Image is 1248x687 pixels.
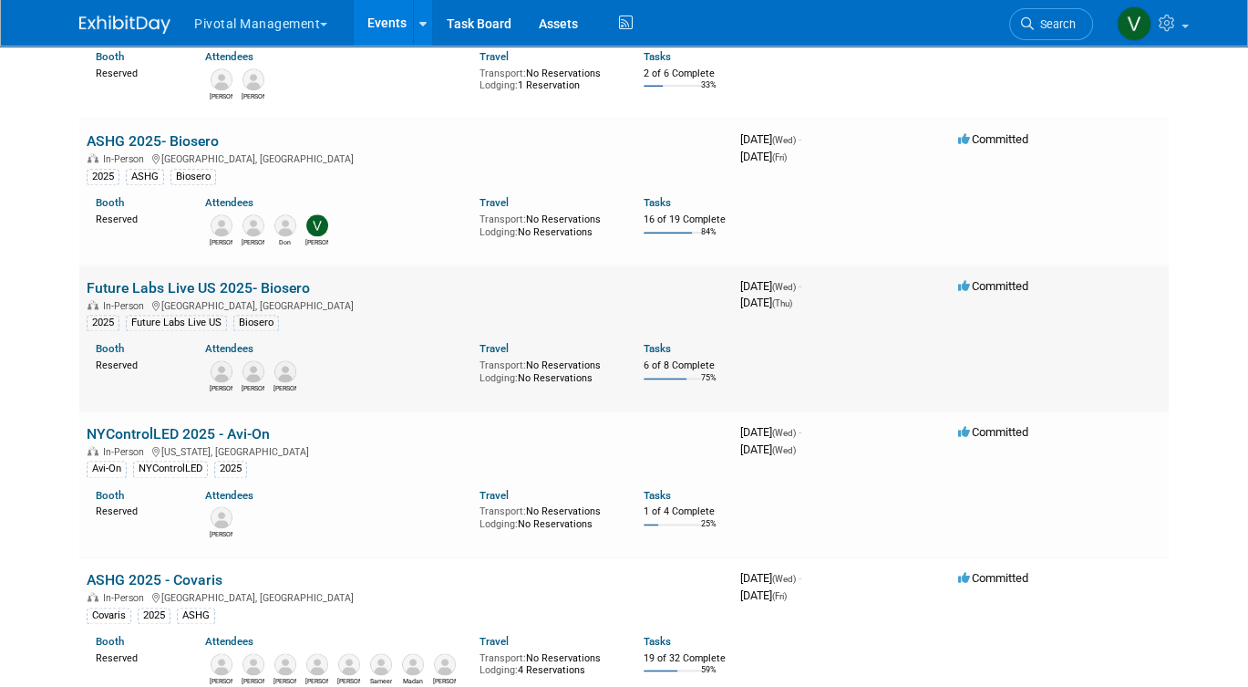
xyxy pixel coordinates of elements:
div: Reserved [96,64,178,80]
span: Lodging: [480,664,518,676]
a: Travel [480,635,509,648]
a: Tasks [644,196,671,209]
div: Valerie Weld [305,236,328,247]
div: Eugenio Daviso, Ph.D. [337,675,360,686]
div: Patricia Daggett [210,675,232,686]
a: NYControlLED 2025 - Avi-On [87,425,270,442]
div: Covaris [87,608,131,624]
span: - [799,425,801,439]
img: Valerie Weld [1117,6,1151,41]
img: Michael Malanga [242,214,264,236]
div: NYControlLED [133,461,208,477]
div: No Reservations No Reservations [480,210,616,238]
span: In-Person [103,300,150,312]
span: [DATE] [740,588,787,602]
div: Joseph (Joe) Rodriguez [210,382,232,393]
span: [DATE] [740,150,787,163]
a: Tasks [644,489,671,502]
a: Booth [96,489,124,502]
a: Search [1009,8,1093,40]
div: Reserved [96,649,178,665]
img: Chirag Patel [242,360,264,382]
div: No Reservations No Reservations [480,502,616,530]
span: Transport: [480,505,526,517]
img: Robert Shehadeh [306,653,328,675]
a: Tasks [644,342,671,355]
div: Robert Riegelhaupt [242,675,264,686]
span: In-Person [103,153,150,165]
span: In-Person [103,446,150,458]
td: 25% [701,519,717,544]
div: 2025 [214,461,247,477]
a: Booth [96,196,124,209]
a: Attendees [205,342,253,355]
div: [GEOGRAPHIC_DATA], [GEOGRAPHIC_DATA] [87,297,726,312]
td: 75% [701,373,717,398]
img: In-Person Event [88,153,98,162]
span: Lodging: [480,79,518,91]
div: Michael Malanga [242,236,264,247]
div: Joe McGrath [210,528,232,539]
div: [US_STATE], [GEOGRAPHIC_DATA] [87,443,726,458]
div: Reserved [96,502,178,518]
div: Biosero [233,315,279,331]
span: Transport: [480,213,526,225]
div: 1 of 4 Complete [644,505,726,518]
img: Don Janezic [274,214,296,236]
div: Don Janezic [273,236,296,247]
span: [DATE] [740,442,796,456]
div: No Reservations No Reservations [480,356,616,384]
div: Madan Ambavaram, Ph.D. [401,675,424,686]
a: Attendees [205,489,253,502]
span: - [799,279,801,293]
div: Jared Hoffman [242,90,264,101]
a: Attendees [205,196,253,209]
span: Committed [958,279,1028,293]
div: Noah Vanderhyde [273,382,296,393]
div: Avi-On [87,461,127,477]
div: ASHG [177,608,215,624]
img: Jared Hoffman [242,68,264,90]
img: In-Person Event [88,446,98,455]
div: 2025 [87,315,119,331]
span: (Thu) [772,298,792,308]
div: Future Labs Live US [126,315,227,331]
img: Eugenio Daviso, Ph.D. [338,653,360,675]
div: Robert Riegelhaupt [210,90,232,101]
a: Booth [96,50,124,63]
td: 33% [701,80,717,105]
div: 19 of 32 Complete [644,652,726,665]
a: Booth [96,342,124,355]
a: Travel [480,342,509,355]
span: Lodging: [480,226,518,238]
div: [GEOGRAPHIC_DATA], [GEOGRAPHIC_DATA] [87,589,726,604]
div: Robert Shehadeh [305,675,328,686]
a: ASHG 2025 - Covaris [87,571,222,588]
span: [DATE] [740,425,801,439]
img: In-Person Event [88,300,98,309]
span: (Fri) [772,591,787,601]
div: 16 of 19 Complete [644,213,726,226]
td: 84% [701,227,717,252]
a: Tasks [644,50,671,63]
div: Michael Langan [210,236,232,247]
img: ExhibitDay [79,16,170,34]
img: Valerie Weld [306,214,328,236]
span: Transport: [480,359,526,371]
div: 2025 [138,608,170,624]
span: [DATE] [740,279,801,293]
span: [DATE] [740,296,792,309]
a: Booth [96,635,124,648]
img: David Dow [434,653,456,675]
img: Robert Riegelhaupt [242,653,264,675]
span: (Wed) [772,445,796,455]
div: No Reservations 4 Reservations [480,649,616,677]
img: Patricia Daggett [211,653,232,675]
div: 2025 [87,169,119,185]
div: No Reservations 1 Reservation [480,64,616,92]
div: [GEOGRAPHIC_DATA], [GEOGRAPHIC_DATA] [87,151,726,165]
a: Attendees [205,50,253,63]
div: ASHG [126,169,164,185]
div: 6 of 8 Complete [644,359,726,372]
img: Robert Riegelhaupt [211,68,232,90]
